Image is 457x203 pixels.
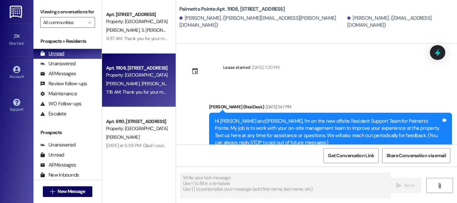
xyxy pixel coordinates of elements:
button: Send [389,178,422,193]
a: Account [3,64,30,82]
div: Escalate [40,110,66,117]
div: Unanswered [40,141,76,148]
img: ResiDesk Logo [10,6,23,18]
b: Palmetto Pointe: Apt. 11108, [STREET_ADDRESS] [179,6,285,13]
span: [PERSON_NAME] [106,134,140,140]
div: [DATE] at 5:59 PM: Glad I could help! Feel free to let us know if you have other questions or con... [106,142,363,148]
span: Share Conversation via email [386,152,446,159]
div: Lease started [223,64,251,71]
i:  [50,189,55,194]
i:  [437,183,442,188]
button: Share Conversation via email [382,148,450,163]
span: [PERSON_NAME] [106,27,142,33]
button: New Message [43,186,92,197]
a: Site Visit • [3,31,30,49]
button: Get Conversation Link [324,148,378,163]
div: Apt. [STREET_ADDRESS] [106,11,168,18]
div: All Messages [40,70,76,77]
a: Support [3,97,30,115]
span: New Message [58,188,85,195]
div: [PERSON_NAME]. ([EMAIL_ADDRESS][DOMAIN_NAME]) [347,15,452,29]
div: Unread [40,50,64,57]
span: • [24,40,25,45]
div: Hi [PERSON_NAME] and [PERSON_NAME], I'm on the new offsite Resident Support Team for Palmetto Poi... [215,118,441,146]
div: [DATE] 7:00 PM [250,64,279,71]
div: Review follow-ups [40,80,87,87]
div: Maintenance [40,90,77,97]
span: Get Conversation Link [328,152,374,159]
span: Send [404,182,414,189]
div: WO Follow-ups [40,100,81,107]
label: Viewing conversations for [40,7,95,17]
i:  [396,183,401,188]
div: Prospects [33,129,102,136]
input: All communities [43,17,84,28]
i:  [88,20,91,25]
div: [PERSON_NAME]. ([PERSON_NAME][EMAIL_ADDRESS][PERSON_NAME][DOMAIN_NAME]) [179,15,346,29]
span: S. [PERSON_NAME] [141,27,179,33]
div: Property: [GEOGRAPHIC_DATA] [106,18,168,25]
span: [PERSON_NAME] [141,81,175,87]
div: [DATE] 1:47 PM [264,103,291,110]
div: Property: [GEOGRAPHIC_DATA] [106,125,168,132]
span: [PERSON_NAME] [106,81,142,87]
div: Unread [40,151,64,159]
div: Apt. 6110, [STREET_ADDRESS] [106,118,168,125]
div: Property: [GEOGRAPHIC_DATA] [106,72,168,79]
div: New Inbounds [40,172,79,179]
div: Unanswered [40,60,76,67]
div: [PERSON_NAME] (ResiDesk) [209,103,452,113]
div: Prospects + Residents [33,38,102,45]
div: All Messages [40,162,76,169]
div: Apt. 11108, [STREET_ADDRESS] [106,65,168,72]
